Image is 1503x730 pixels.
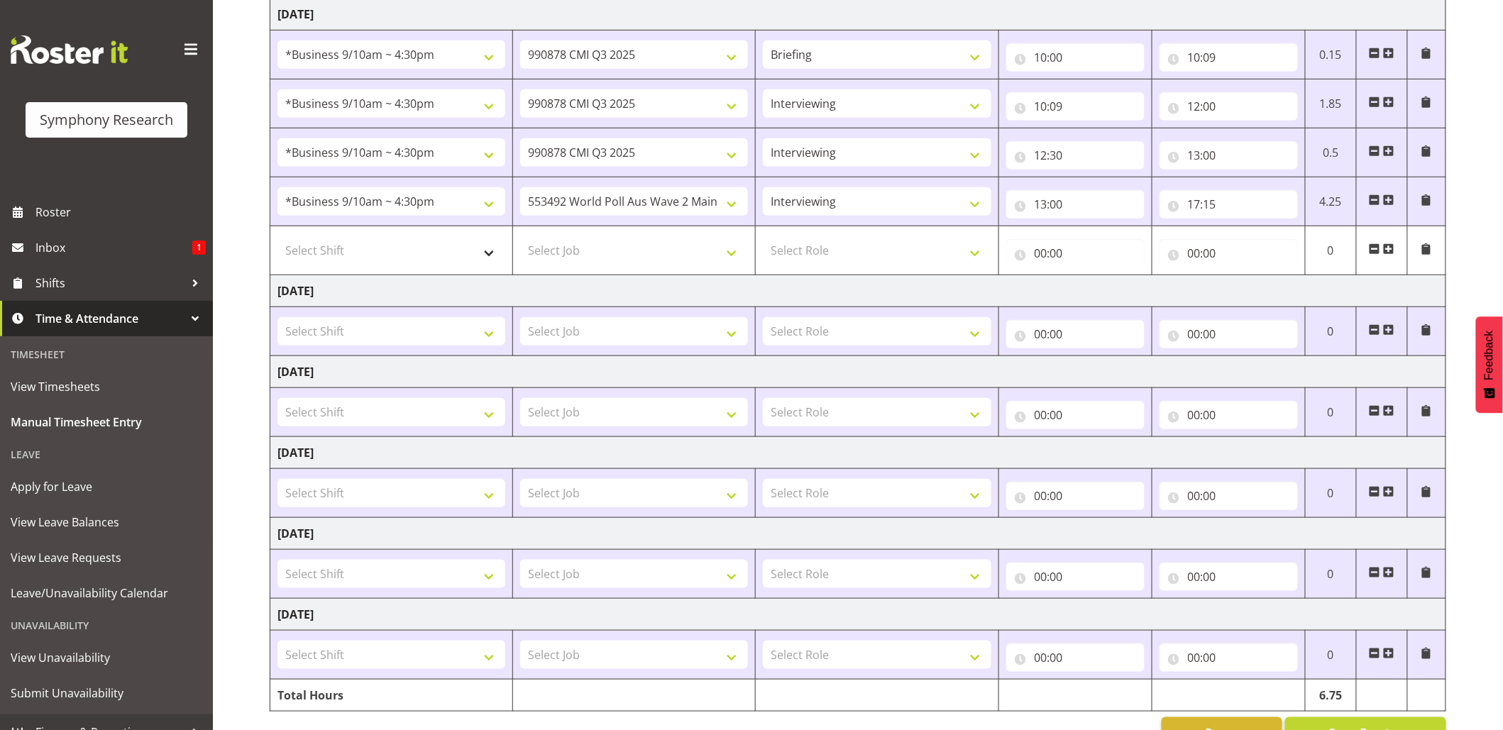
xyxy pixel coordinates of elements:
a: Leave/Unavailability Calendar [4,575,209,611]
td: 0 [1305,469,1356,518]
td: 1.85 [1305,79,1356,128]
input: Click to select... [1160,643,1298,672]
button: Feedback - Show survey [1476,316,1503,413]
td: 0 [1305,226,1356,275]
a: View Leave Requests [4,540,209,575]
span: Submit Unavailability [11,682,202,704]
input: Click to select... [1160,43,1298,72]
td: [DATE] [270,599,1446,631]
td: [DATE] [270,518,1446,550]
input: Click to select... [1006,563,1145,591]
a: Submit Unavailability [4,675,209,711]
td: 0 [1305,550,1356,599]
input: Click to select... [1006,320,1145,348]
input: Click to select... [1160,482,1298,510]
a: View Leave Balances [4,504,209,540]
span: Apply for Leave [11,476,202,497]
td: 0 [1305,631,1356,680]
input: Click to select... [1160,190,1298,219]
span: Leave/Unavailability Calendar [11,582,202,604]
input: Click to select... [1006,141,1145,170]
span: Feedback [1483,331,1496,380]
div: Leave [4,440,209,469]
td: [DATE] [270,356,1446,388]
a: View Timesheets [4,369,209,404]
td: [DATE] [270,437,1446,469]
span: Inbox [35,237,192,258]
td: 0 [1305,388,1356,437]
td: 4.25 [1305,177,1356,226]
td: Total Hours [270,680,513,712]
td: [DATE] [270,275,1446,307]
span: 1 [192,240,206,255]
input: Click to select... [1006,43,1145,72]
a: Apply for Leave [4,469,209,504]
td: 0.15 [1305,31,1356,79]
span: View Timesheets [11,376,202,397]
span: View Unavailability [11,647,202,668]
div: Timesheet [4,340,209,369]
input: Click to select... [1006,482,1145,510]
input: Click to select... [1006,239,1145,267]
span: View Leave Balances [11,511,202,533]
td: 6.75 [1305,680,1356,712]
span: Manual Timesheet Entry [11,411,202,433]
div: Unavailability [4,611,209,640]
div: Symphony Research [40,109,173,131]
span: View Leave Requests [11,547,202,568]
input: Click to select... [1160,141,1298,170]
span: Time & Attendance [35,308,185,329]
span: Shifts [35,272,185,294]
input: Click to select... [1160,320,1298,348]
a: Manual Timesheet Entry [4,404,209,440]
input: Click to select... [1160,239,1298,267]
a: View Unavailability [4,640,209,675]
input: Click to select... [1006,92,1145,121]
input: Click to select... [1160,401,1298,429]
input: Click to select... [1160,563,1298,591]
input: Click to select... [1006,643,1145,672]
input: Click to select... [1160,92,1298,121]
td: 0 [1305,307,1356,356]
span: Roster [35,201,206,223]
input: Click to select... [1006,401,1145,429]
td: 0.5 [1305,128,1356,177]
input: Click to select... [1006,190,1145,219]
img: Rosterit website logo [11,35,128,64]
